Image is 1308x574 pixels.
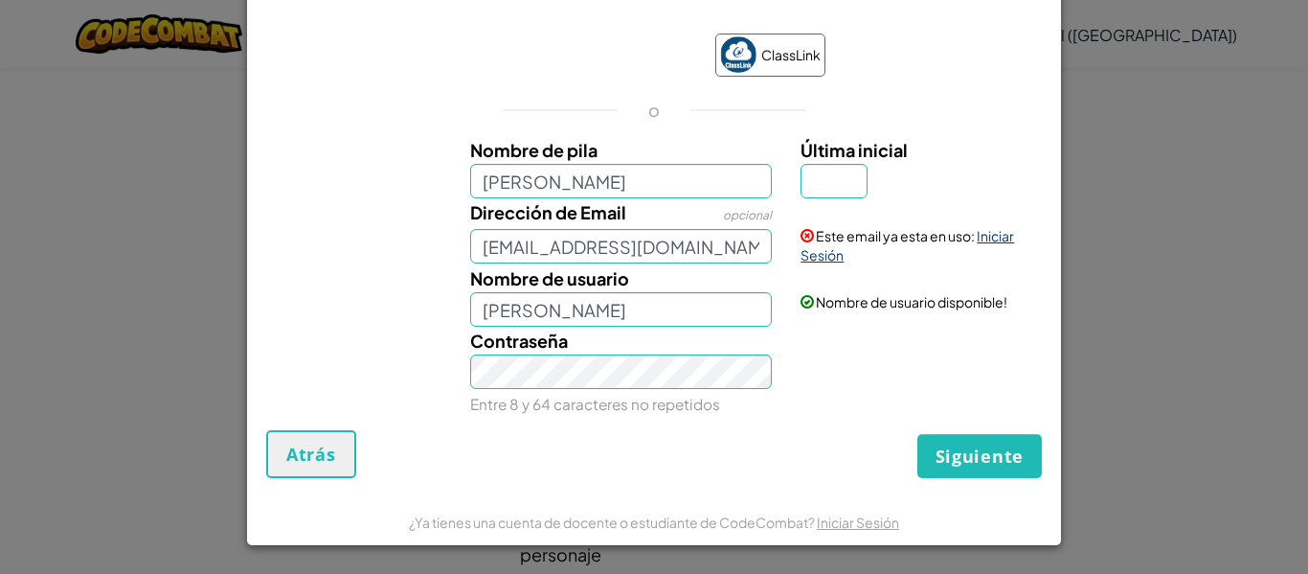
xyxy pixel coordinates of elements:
span: Dirección de Email [470,201,626,223]
span: Última inicial [801,139,908,161]
span: Este email ya esta en uso: [816,227,975,244]
span: Nombre de pila [470,139,598,161]
button: Atrás [266,430,356,478]
a: Iniciar Sesión [801,227,1014,264]
span: Siguiente [936,445,1024,468]
span: Contraseña [470,330,568,352]
span: ¿Ya tienes una cuenta de docente o estudiante de CodeCombat? [409,514,817,531]
span: opcional [723,208,772,222]
span: ClassLink [761,41,821,69]
button: Siguiente [917,434,1042,478]
span: Nombre de usuario [470,267,629,289]
p: o [648,99,660,122]
span: Atrás [286,443,336,466]
img: classlink-logo-small.png [720,36,756,73]
a: Iniciar Sesión [817,514,899,531]
span: Nombre de usuario disponible! [816,293,1007,310]
iframe: Botón Iniciar sesión con Google [473,35,706,78]
small: Entre 8 y 64 caracteres no repetidos [470,395,720,413]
